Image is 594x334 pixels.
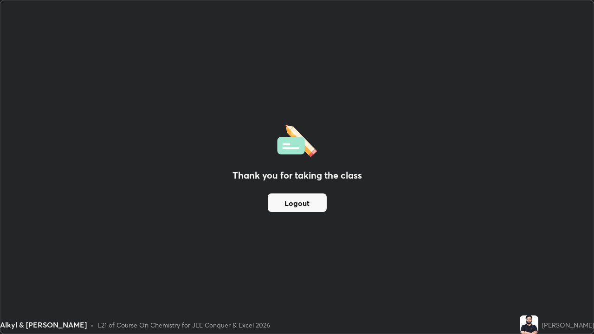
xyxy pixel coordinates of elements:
[542,320,594,330] div: [PERSON_NAME]
[268,193,327,212] button: Logout
[520,315,538,334] img: f16150f93396451290561ee68e23d37e.jpg
[97,320,270,330] div: L21 of Course On Chemistry for JEE Conquer & Excel 2026
[90,320,94,330] div: •
[277,122,317,157] img: offlineFeedback.1438e8b3.svg
[232,168,362,182] h2: Thank you for taking the class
